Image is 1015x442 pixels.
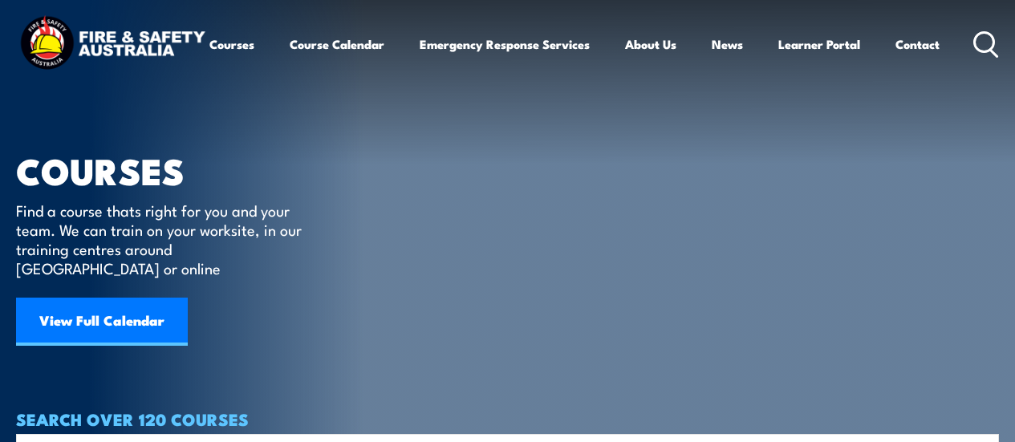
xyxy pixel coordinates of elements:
a: Contact [895,25,940,63]
a: Courses [209,25,254,63]
h4: SEARCH OVER 120 COURSES [16,410,999,428]
a: Course Calendar [290,25,384,63]
a: News [712,25,743,63]
a: Learner Portal [778,25,860,63]
a: View Full Calendar [16,298,188,346]
p: Find a course thats right for you and your team. We can train on your worksite, in our training c... [16,201,309,278]
h1: COURSES [16,154,325,185]
a: About Us [625,25,676,63]
a: Emergency Response Services [420,25,590,63]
